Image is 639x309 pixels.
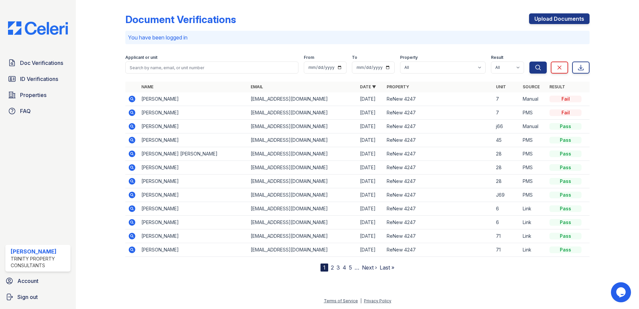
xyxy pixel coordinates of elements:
td: 6 [493,216,520,229]
div: Pass [549,205,582,212]
td: 7 [493,106,520,120]
td: [PERSON_NAME] [139,92,248,106]
div: | [360,298,362,303]
iframe: chat widget [611,282,632,302]
td: [EMAIL_ADDRESS][DOMAIN_NAME] [248,188,357,202]
td: 6 [493,202,520,216]
a: Last » [380,264,394,271]
td: J69 [493,188,520,202]
td: [PERSON_NAME] [PERSON_NAME] [139,147,248,161]
a: Property [387,84,409,89]
td: PMS [520,188,547,202]
td: j66 [493,120,520,133]
a: Date ▼ [360,84,376,89]
div: Pass [549,137,582,143]
td: [PERSON_NAME] [139,161,248,175]
td: [DATE] [357,161,384,175]
td: [EMAIL_ADDRESS][DOMAIN_NAME] [248,243,357,257]
td: [DATE] [357,133,384,147]
td: [DATE] [357,188,384,202]
div: Pass [549,246,582,253]
td: 71 [493,243,520,257]
div: Pass [549,178,582,185]
div: Pass [549,219,582,226]
span: Account [17,277,38,285]
a: Next › [362,264,377,271]
p: You have been logged in [128,33,587,41]
span: FAQ [20,107,31,115]
td: [EMAIL_ADDRESS][DOMAIN_NAME] [248,229,357,243]
td: ReNew 4247 [384,161,493,175]
td: ReNew 4247 [384,202,493,216]
td: ReNew 4247 [384,188,493,202]
td: Manual [520,92,547,106]
td: [EMAIL_ADDRESS][DOMAIN_NAME] [248,175,357,188]
td: PMS [520,133,547,147]
input: Search by name, email, or unit number [125,62,298,74]
div: Document Verifications [125,13,236,25]
td: [PERSON_NAME] [139,188,248,202]
div: Fail [549,109,582,116]
td: [EMAIL_ADDRESS][DOMAIN_NAME] [248,92,357,106]
label: Property [400,55,418,60]
a: Terms of Service [324,298,358,303]
td: 28 [493,175,520,188]
button: Sign out [3,290,73,304]
span: Properties [20,91,46,99]
td: 7 [493,92,520,106]
td: ReNew 4247 [384,229,493,243]
td: [PERSON_NAME] [139,133,248,147]
td: [DATE] [357,92,384,106]
td: PMS [520,147,547,161]
label: From [304,55,314,60]
td: [DATE] [357,216,384,229]
a: Properties [5,88,71,102]
a: Privacy Policy [364,298,391,303]
td: Link [520,202,547,216]
td: ReNew 4247 [384,106,493,120]
td: [EMAIL_ADDRESS][DOMAIN_NAME] [248,133,357,147]
td: ReNew 4247 [384,216,493,229]
td: [DATE] [357,147,384,161]
label: Applicant or unit [125,55,157,60]
td: [DATE] [357,120,384,133]
td: [PERSON_NAME] [139,229,248,243]
span: ID Verifications [20,75,58,83]
div: Pass [549,192,582,198]
label: To [352,55,357,60]
span: … [355,264,359,272]
div: Pass [549,233,582,239]
a: ID Verifications [5,72,71,86]
td: [EMAIL_ADDRESS][DOMAIN_NAME] [248,161,357,175]
td: [PERSON_NAME] [139,243,248,257]
div: Trinity Property Consultants [11,255,68,269]
td: [DATE] [357,229,384,243]
a: Email [251,84,263,89]
td: 71 [493,229,520,243]
a: 3 [337,264,340,271]
td: PMS [520,106,547,120]
a: 4 [343,264,346,271]
td: [EMAIL_ADDRESS][DOMAIN_NAME] [248,147,357,161]
a: 5 [349,264,352,271]
td: ReNew 4247 [384,133,493,147]
td: PMS [520,161,547,175]
td: [EMAIL_ADDRESS][DOMAIN_NAME] [248,216,357,229]
td: [DATE] [357,202,384,216]
a: Source [523,84,540,89]
td: Link [520,243,547,257]
a: FAQ [5,104,71,118]
img: CE_Logo_Blue-a8612792a0a2168367f1c8372b55b34899dd931a85d93a1a3d3e32e68fde9ad4.png [3,21,73,35]
td: [DATE] [357,175,384,188]
td: 28 [493,147,520,161]
td: ReNew 4247 [384,243,493,257]
td: ReNew 4247 [384,92,493,106]
a: Name [141,84,153,89]
td: [EMAIL_ADDRESS][DOMAIN_NAME] [248,120,357,133]
div: Pass [549,150,582,157]
td: Manual [520,120,547,133]
td: Link [520,229,547,243]
div: Pass [549,123,582,130]
a: Unit [496,84,506,89]
td: ReNew 4247 [384,147,493,161]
